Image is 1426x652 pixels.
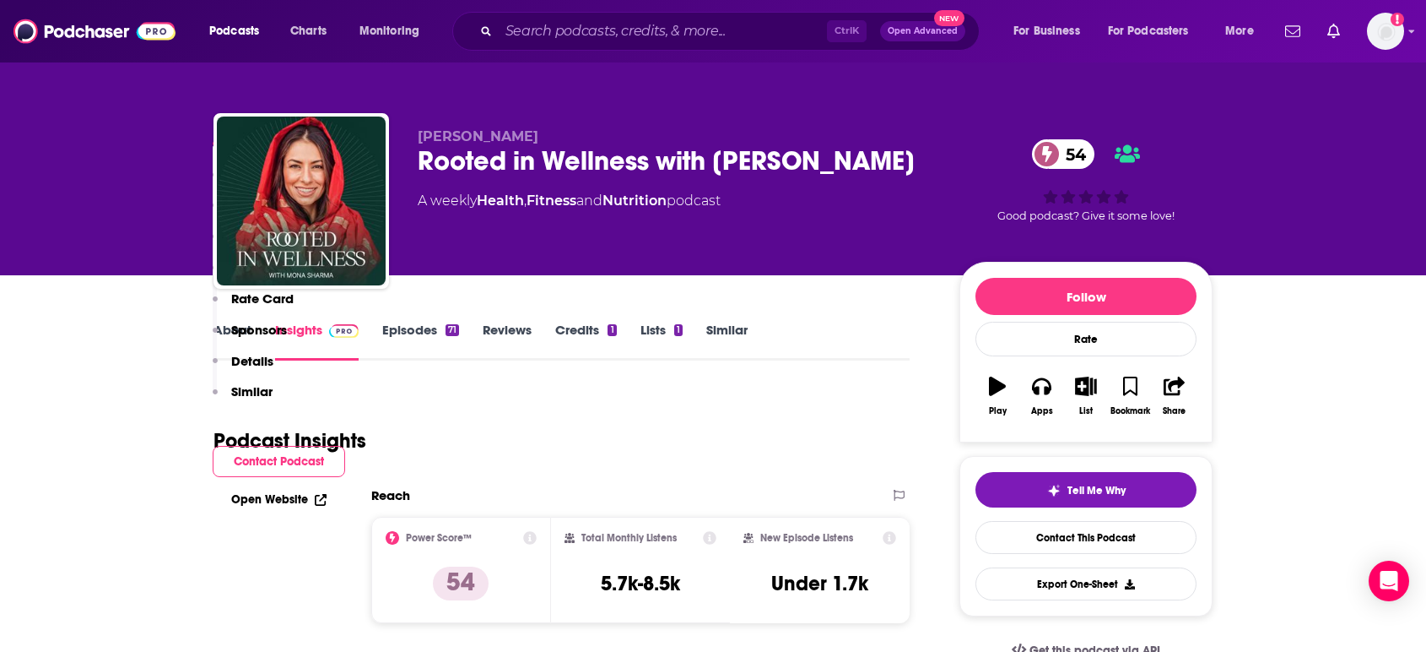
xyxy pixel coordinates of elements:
a: Lists1 [640,322,683,361]
div: List [1079,406,1093,416]
input: Search podcasts, credits, & more... [499,18,827,45]
button: List [1064,366,1108,427]
a: Episodes71 [382,322,459,361]
img: tell me why sparkle [1047,484,1061,497]
img: Rooted in Wellness with Mona Sharma [217,117,386,285]
span: 54 [1049,139,1094,169]
h2: New Episode Listens [760,532,853,544]
span: and [576,193,602,209]
button: Export One-Sheet [975,568,1196,600]
img: User Profile [1367,13,1404,50]
a: Charts [279,18,337,45]
a: Contact This Podcast [975,521,1196,554]
div: Search podcasts, credits, & more... [468,12,996,51]
h3: 5.7k-8.5k [601,571,680,596]
span: For Business [1013,19,1080,43]
div: Share [1163,406,1186,416]
button: Similar [213,383,273,415]
button: open menu [1097,18,1213,45]
span: More [1225,19,1254,43]
div: 1 [674,324,683,336]
a: Health [477,193,524,209]
div: Bookmark [1110,406,1150,416]
a: Open Website [231,492,327,507]
div: Play [989,406,1007,416]
span: Charts [290,19,327,43]
span: , [524,193,527,209]
span: Logged in as notablypr2 [1367,13,1404,50]
span: Open Advanced [888,27,958,35]
div: 1 [608,324,616,336]
span: For Podcasters [1108,19,1189,43]
button: open menu [348,18,441,45]
div: A weekly podcast [418,191,721,211]
p: 54 [433,567,489,600]
span: New [934,10,964,26]
img: Podchaser - Follow, Share and Rate Podcasts [14,15,176,47]
span: Monitoring [359,19,419,43]
button: Bookmark [1108,366,1152,427]
h2: Power Score™ [406,532,472,544]
p: Details [231,353,273,369]
a: Credits1 [555,322,616,361]
button: open menu [197,18,281,45]
button: Details [213,353,273,384]
h2: Total Monthly Listens [581,532,677,544]
button: Share [1153,366,1196,427]
div: Open Intercom Messenger [1369,561,1409,601]
button: Show profile menu [1367,13,1404,50]
span: Good podcast? Give it some love! [997,209,1175,222]
a: Show notifications dropdown [1278,17,1307,46]
p: Similar [231,383,273,399]
div: Apps [1031,406,1053,416]
div: 71 [446,324,459,336]
span: Tell Me Why [1067,484,1126,497]
a: Reviews [483,322,532,361]
a: Similar [706,322,748,361]
button: Contact Podcast [213,446,345,477]
svg: Add a profile image [1391,13,1404,26]
button: Open AdvancedNew [880,21,965,41]
h3: Under 1.7k [771,571,868,596]
a: Show notifications dropdown [1321,17,1347,46]
button: Follow [975,278,1196,315]
div: 54Good podcast? Give it some love! [959,128,1213,233]
span: Podcasts [209,19,259,43]
button: open menu [1002,18,1101,45]
button: Apps [1019,366,1063,427]
button: Sponsors [213,322,287,353]
a: Fitness [527,193,576,209]
h2: Reach [371,487,410,503]
span: Ctrl K [827,20,867,42]
div: Rate [975,322,1196,356]
p: Sponsors [231,322,287,338]
button: Play [975,366,1019,427]
button: tell me why sparkleTell Me Why [975,472,1196,508]
span: [PERSON_NAME] [418,128,538,144]
a: Nutrition [602,193,667,209]
button: open menu [1213,18,1275,45]
a: 54 [1032,139,1094,169]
